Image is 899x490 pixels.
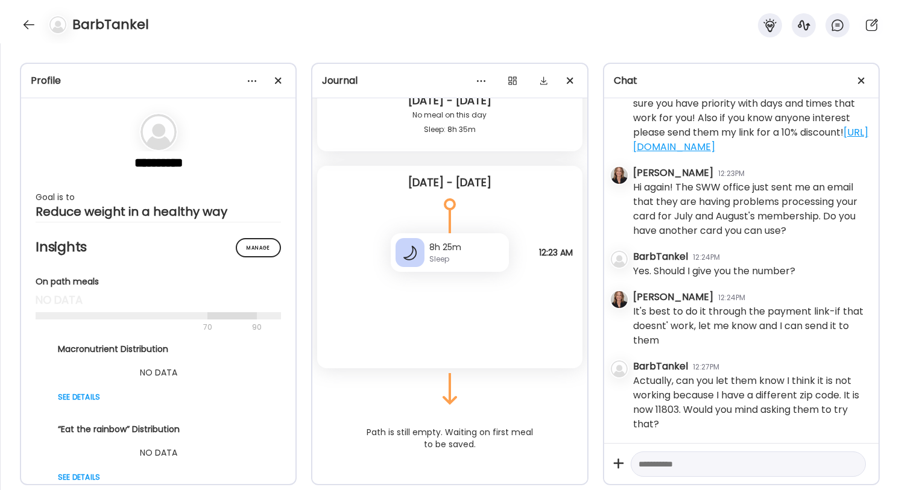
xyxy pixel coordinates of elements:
[611,251,628,268] img: bg-avatar-default.svg
[429,241,504,254] div: 8h 25m
[633,166,713,180] div: [PERSON_NAME]
[614,74,869,88] div: Chat
[36,204,281,219] div: Reduce weight in a healthy way
[236,238,281,257] div: Manage
[140,114,177,150] img: bg-avatar-default.svg
[611,360,628,377] img: bg-avatar-default.svg
[718,292,745,303] div: 12:24PM
[539,247,573,258] span: 12:23 AM
[429,254,504,265] div: Sleep
[72,15,149,34] h4: BarbTankel
[49,16,66,33] img: bg-avatar-default.svg
[58,365,259,380] div: NO DATA
[36,275,281,288] div: On path meals
[633,359,688,374] div: BarbTankel
[36,293,281,307] div: no data
[611,167,628,184] img: avatars%2FOBFS3SlkXLf3tw0VcKDc4a7uuG83
[633,304,869,348] div: It's best to do it through the payment link-if that doesnt' work, let me know and I can send it t...
[633,264,795,278] div: Yes. Should I give you the number?
[633,374,869,432] div: Actually, can you let them know I think it is not working because I have a different zip code. It...
[251,320,263,335] div: 90
[327,93,572,108] div: [DATE] - [DATE]
[322,74,577,88] div: Journal
[31,74,286,88] div: Profile
[611,291,628,308] img: avatars%2FOBFS3SlkXLf3tw0VcKDc4a7uuG83
[36,238,281,256] h2: Insights
[58,445,259,460] div: NO DATA
[718,168,745,179] div: 12:23PM
[327,175,572,190] div: [DATE] - [DATE]
[693,362,719,372] div: 12:27PM
[693,252,720,263] div: 12:24PM
[58,423,259,436] div: “Eat the rainbow” Distribution
[58,343,259,356] div: Macronutrient Distribution
[633,250,688,264] div: BarbTankel
[36,320,248,335] div: 70
[633,290,713,304] div: [PERSON_NAME]
[633,125,868,154] a: [URL][DOMAIN_NAME]
[633,180,869,238] div: Hi again! The SWW office just sent me an email that they are having problems processing your card...
[327,108,572,137] div: No meal on this day Sleep: 8h 35m
[36,190,281,204] div: Goal is to
[353,421,546,455] div: Path is still empty. Waiting on first meal to be saved.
